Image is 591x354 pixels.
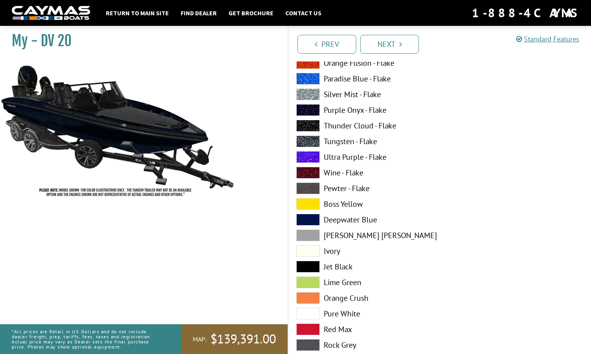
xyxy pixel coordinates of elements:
h1: My - DV 20 [12,32,268,50]
a: Prev [297,35,356,54]
a: Standard Features [516,34,579,43]
label: Orange Fusion - Flake [296,57,432,69]
ul: Pagination [295,34,591,54]
label: [PERSON_NAME] [PERSON_NAME] [296,229,432,241]
span: $139,391.00 [210,331,276,347]
label: Lime Green [296,276,432,288]
a: Return to main site [102,8,173,18]
a: Next [360,35,419,54]
label: Ivory [296,245,432,257]
label: Deepwater Blue [296,214,432,226]
a: Contact Us [281,8,325,18]
label: Red Max [296,323,432,335]
label: Ultra Purple - Flake [296,151,432,163]
a: Find Dealer [177,8,221,18]
label: Orange Crush [296,292,432,304]
label: Pewter - Flake [296,182,432,194]
label: Silver Mist - Flake [296,88,432,100]
a: Get Brochure [225,8,277,18]
label: Purple Onyx - Flake [296,104,432,116]
div: 1-888-4CAYMAS [472,4,579,22]
span: MAP: [193,335,207,343]
label: Pure White [296,308,432,320]
label: Rock Grey [296,339,432,351]
label: Wine - Flake [296,167,432,179]
img: white-logo-c9c8dbefe5ff5ceceb0f0178aa75bf4bb51f6bca0971e226c86eb53dfe498488.png [12,6,90,20]
p: *All prices are Retail in US Dollars and do not include dealer freight, prep, tariffs, fees, taxe... [12,325,163,354]
label: Boss Yellow [296,198,432,210]
label: Jet Black [296,261,432,273]
label: Thunder Cloud - Flake [296,120,432,132]
label: Tungsten - Flake [296,135,432,147]
a: MAP:$139,391.00 [181,324,288,354]
label: Paradise Blue - Flake [296,73,432,85]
